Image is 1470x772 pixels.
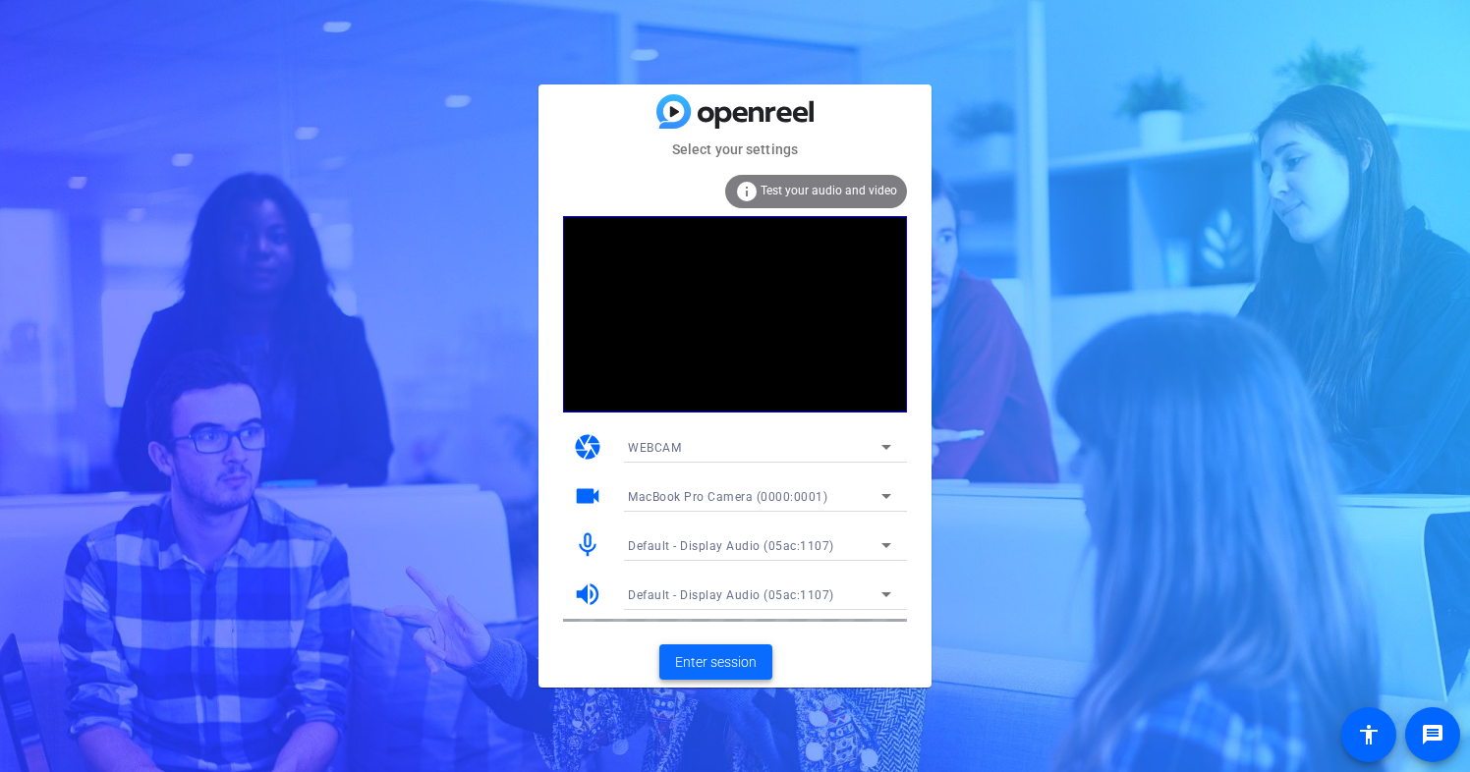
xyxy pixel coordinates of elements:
[656,94,814,129] img: blue-gradient.svg
[1357,723,1381,746] mat-icon: accessibility
[538,138,932,160] mat-card-subtitle: Select your settings
[675,652,757,673] span: Enter session
[573,481,602,511] mat-icon: videocam
[659,644,772,680] button: Enter session
[573,530,602,560] mat-icon: mic_none
[628,490,827,504] span: MacBook Pro Camera (0000:0001)
[628,539,834,553] span: Default - Display Audio (05ac:1107)
[735,180,759,203] mat-icon: info
[1421,723,1444,746] mat-icon: message
[573,432,602,462] mat-icon: camera
[628,588,834,602] span: Default - Display Audio (05ac:1107)
[573,579,602,609] mat-icon: volume_up
[761,184,897,197] span: Test your audio and video
[628,441,681,455] span: WEBCAM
